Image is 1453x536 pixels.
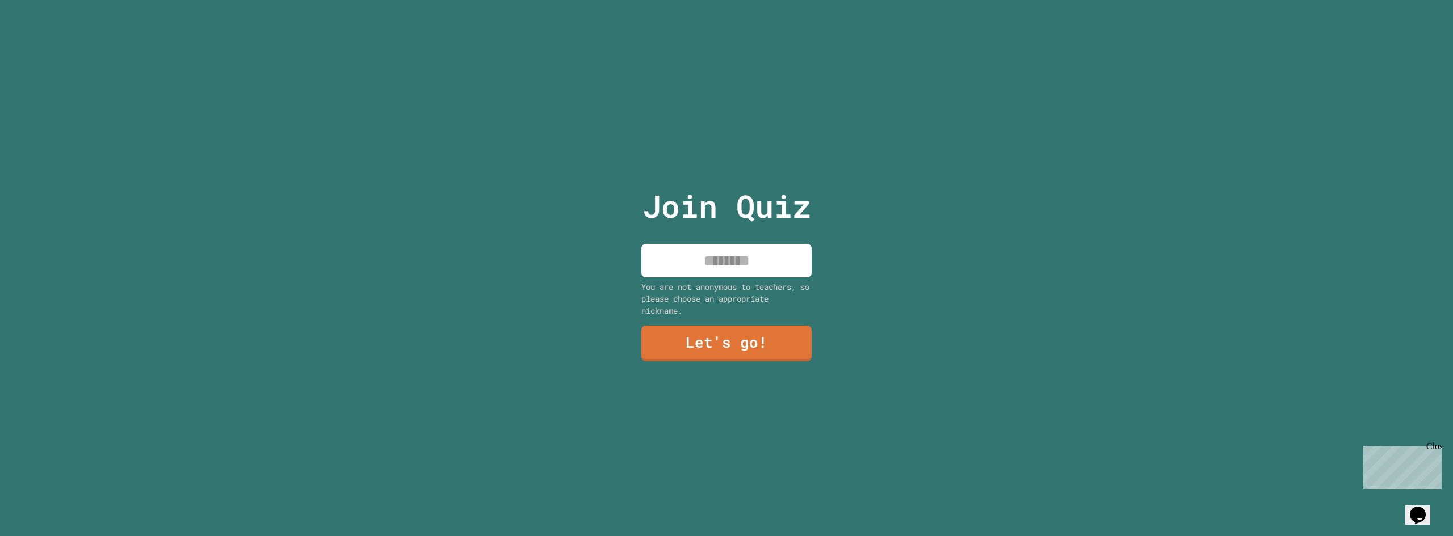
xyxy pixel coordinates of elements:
div: Chat with us now!Close [5,5,78,72]
iframe: chat widget [1405,491,1442,525]
p: Join Quiz [642,183,811,230]
div: You are not anonymous to teachers, so please choose an appropriate nickname. [641,281,812,316]
a: Let's go! [641,326,812,361]
iframe: chat widget [1359,441,1442,489]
